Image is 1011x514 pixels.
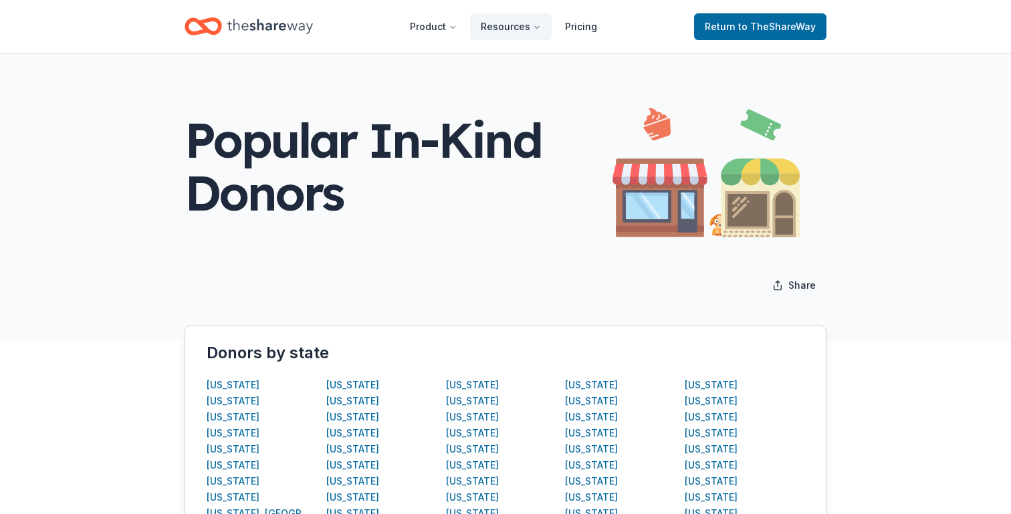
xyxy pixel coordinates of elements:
[446,409,499,425] button: [US_STATE]
[565,441,618,457] button: [US_STATE]
[207,342,804,364] div: Donors by state
[565,473,618,489] button: [US_STATE]
[685,393,738,409] button: [US_STATE]
[207,409,259,425] button: [US_STATE]
[399,13,467,40] button: Product
[685,457,738,473] button: [US_STATE]
[326,425,379,441] button: [US_STATE]
[446,425,499,441] button: [US_STATE]
[446,393,499,409] button: [US_STATE]
[554,13,608,40] a: Pricing
[326,441,379,457] button: [US_STATE]
[446,441,499,457] button: [US_STATE]
[685,489,738,505] button: [US_STATE]
[446,457,499,473] button: [US_STATE]
[612,96,800,237] img: Illustration for popular page
[565,377,618,393] button: [US_STATE]
[685,425,738,441] button: [US_STATE]
[207,473,259,489] button: [US_STATE]
[685,377,738,393] button: [US_STATE]
[565,425,618,441] button: [US_STATE]
[685,473,738,489] button: [US_STATE]
[470,13,552,40] button: Resources
[788,277,816,293] span: Share
[207,441,259,457] button: [US_STATE]
[705,19,816,35] span: Return
[446,489,499,505] button: [US_STATE]
[565,409,618,425] button: [US_STATE]
[446,377,499,393] button: [US_STATE]
[738,21,816,32] span: to TheShareWay
[565,393,618,409] button: [US_STATE]
[207,425,259,441] button: [US_STATE]
[762,272,826,299] button: Share
[185,11,313,42] a: Home
[207,489,259,505] button: [US_STATE]
[326,393,379,409] button: [US_STATE]
[565,489,618,505] button: [US_STATE]
[326,457,379,473] button: [US_STATE]
[207,457,259,473] button: [US_STATE]
[694,13,826,40] a: Returnto TheShareWay
[446,473,499,489] button: [US_STATE]
[207,377,259,393] button: [US_STATE]
[326,409,379,425] button: [US_STATE]
[565,457,618,473] button: [US_STATE]
[685,409,738,425] button: [US_STATE]
[685,441,738,457] button: [US_STATE]
[399,11,608,42] nav: Main
[326,377,379,393] button: [US_STATE]
[207,393,259,409] button: [US_STATE]
[185,114,612,219] div: Popular In-Kind Donors
[326,473,379,489] button: [US_STATE]
[326,489,379,505] button: [US_STATE]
